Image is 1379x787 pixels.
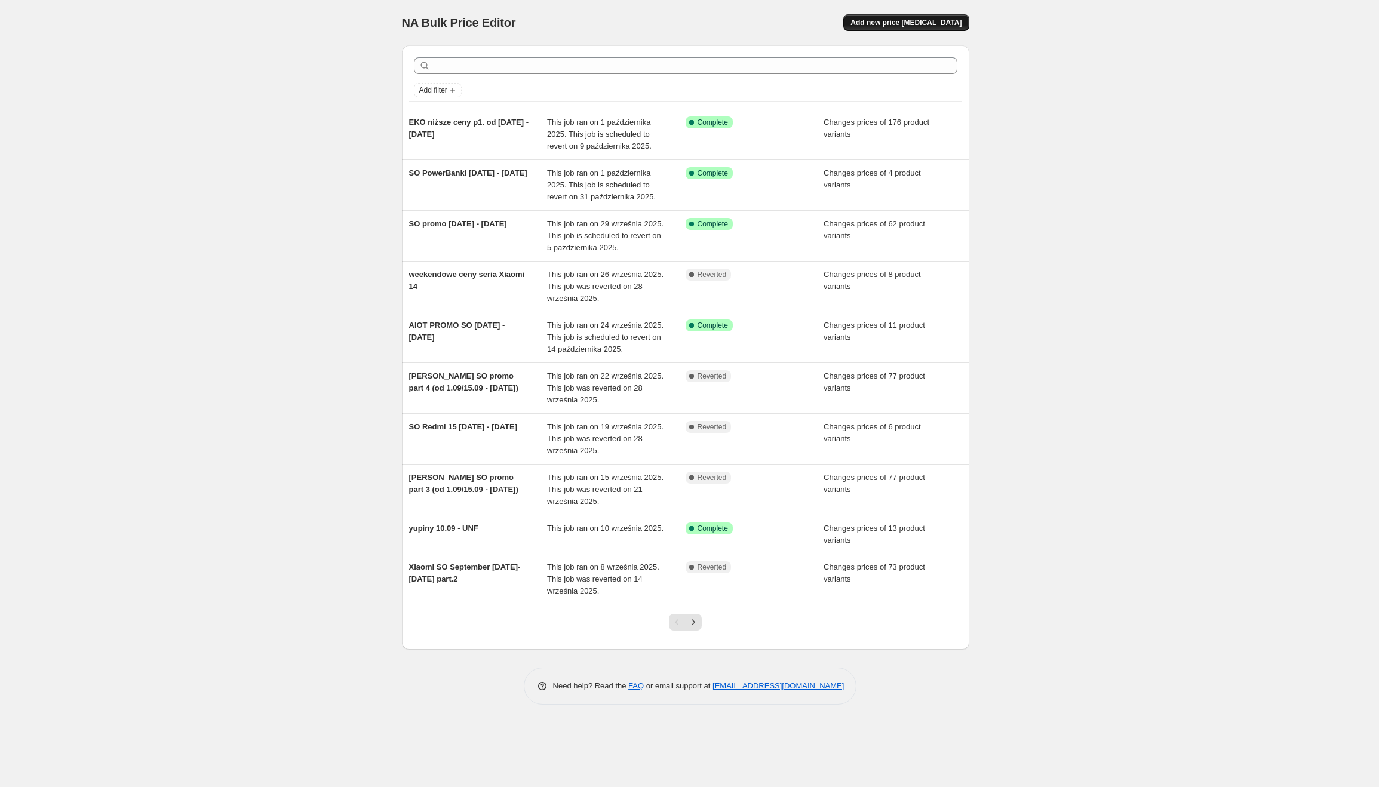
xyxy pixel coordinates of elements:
[669,614,702,631] nav: Pagination
[698,562,727,572] span: Reverted
[824,562,925,583] span: Changes prices of 73 product variants
[547,118,652,150] span: This job ran on 1 października 2025. This job is scheduled to revert on 9 października 2025.
[824,371,925,392] span: Changes prices of 77 product variants
[414,83,462,97] button: Add filter
[824,168,921,189] span: Changes prices of 4 product variants
[409,219,507,228] span: SO promo [DATE] - [DATE]
[553,681,629,690] span: Need help? Read the
[409,422,518,431] span: SO Redmi 15 [DATE] - [DATE]
[644,681,712,690] span: or email support at
[409,118,529,139] span: EKO niższe ceny p1. od [DATE] - [DATE]
[409,524,478,533] span: yupiny 10.09 - UNF
[685,614,702,631] button: Next
[409,562,521,583] span: Xiaomi SO September [DATE]- [DATE] part.2
[698,422,727,432] span: Reverted
[628,681,644,690] a: FAQ
[419,85,447,95] span: Add filter
[547,562,659,595] span: This job ran on 8 września 2025. This job was reverted on 14 września 2025.
[824,118,929,139] span: Changes prices of 176 product variants
[409,168,527,177] span: SO PowerBanki [DATE] - [DATE]
[547,473,664,506] span: This job ran on 15 września 2025. This job was reverted on 21 września 2025.
[409,473,518,494] span: [PERSON_NAME] SO promo part 3 (od 1.09/15.09 - [DATE])
[698,168,728,178] span: Complete
[409,270,525,291] span: weekendowe ceny seria Xiaomi 14
[409,321,505,342] span: AIOT PROMO SO [DATE] - [DATE]
[850,18,962,27] span: Add new price [MEDICAL_DATA]
[547,371,664,404] span: This job ran on 22 września 2025. This job was reverted on 28 września 2025.
[824,524,925,545] span: Changes prices of 13 product variants
[547,168,656,201] span: This job ran on 1 października 2025. This job is scheduled to revert on 31 października 2025.
[698,524,728,533] span: Complete
[824,321,925,342] span: Changes prices of 11 product variants
[547,422,664,455] span: This job ran on 19 września 2025. This job was reverted on 28 września 2025.
[843,14,969,31] button: Add new price [MEDICAL_DATA]
[824,270,921,291] span: Changes prices of 8 product variants
[698,473,727,482] span: Reverted
[698,118,728,127] span: Complete
[547,270,664,303] span: This job ran on 26 września 2025. This job was reverted on 28 września 2025.
[824,219,925,240] span: Changes prices of 62 product variants
[698,321,728,330] span: Complete
[824,473,925,494] span: Changes prices of 77 product variants
[698,219,728,229] span: Complete
[409,371,518,392] span: [PERSON_NAME] SO promo part 4 (od 1.09/15.09 - [DATE])
[698,270,727,279] span: Reverted
[547,321,664,353] span: This job ran on 24 września 2025. This job is scheduled to revert on 14 października 2025.
[402,16,516,29] span: NA Bulk Price Editor
[824,422,921,443] span: Changes prices of 6 product variants
[712,681,844,690] a: [EMAIL_ADDRESS][DOMAIN_NAME]
[698,371,727,381] span: Reverted
[547,219,664,252] span: This job ran on 29 września 2025. This job is scheduled to revert on 5 października 2025.
[547,524,664,533] span: This job ran on 10 września 2025.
